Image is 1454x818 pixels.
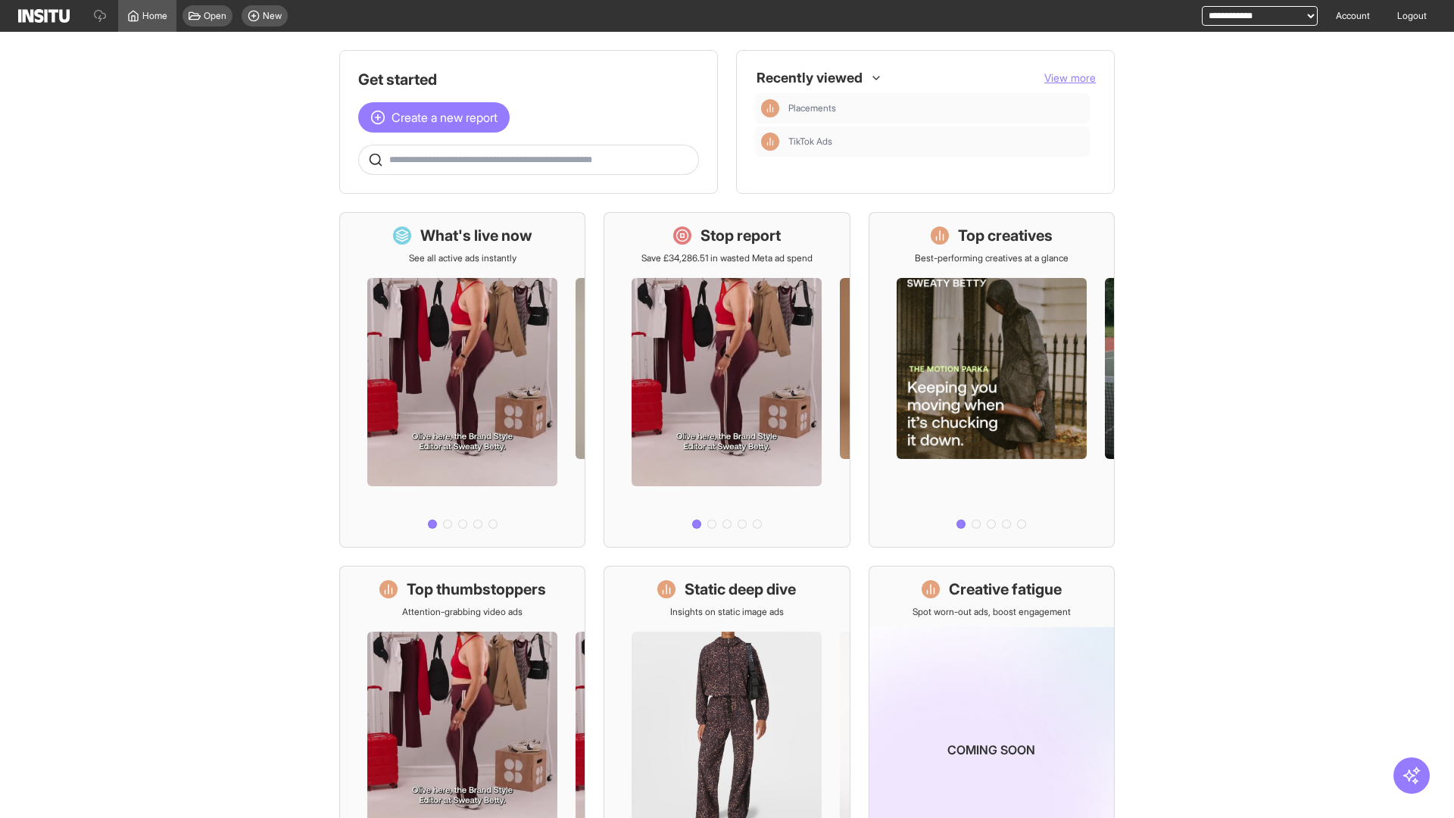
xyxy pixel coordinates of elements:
h1: Get started [358,69,699,90]
p: Insights on static image ads [670,606,784,618]
h1: Static deep dive [685,579,796,600]
img: Logo [18,9,70,23]
span: New [263,10,282,22]
a: What's live nowSee all active ads instantly [339,212,585,548]
span: Home [142,10,167,22]
span: Open [204,10,226,22]
p: See all active ads instantly [409,252,516,264]
button: View more [1044,70,1096,86]
h1: What's live now [420,225,532,246]
p: Best-performing creatives at a glance [915,252,1069,264]
span: TikTok Ads [788,136,832,148]
a: Stop reportSave £34,286.51 in wasted Meta ad spend [604,212,850,548]
span: Placements [788,102,1084,114]
span: Placements [788,102,836,114]
div: Insights [761,99,779,117]
span: TikTok Ads [788,136,1084,148]
span: View more [1044,71,1096,84]
p: Save £34,286.51 in wasted Meta ad spend [641,252,813,264]
h1: Stop report [700,225,781,246]
div: Insights [761,133,779,151]
span: Create a new report [392,108,498,126]
h1: Top thumbstoppers [407,579,546,600]
button: Create a new report [358,102,510,133]
a: Top creativesBest-performing creatives at a glance [869,212,1115,548]
h1: Top creatives [958,225,1053,246]
p: Attention-grabbing video ads [402,606,523,618]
